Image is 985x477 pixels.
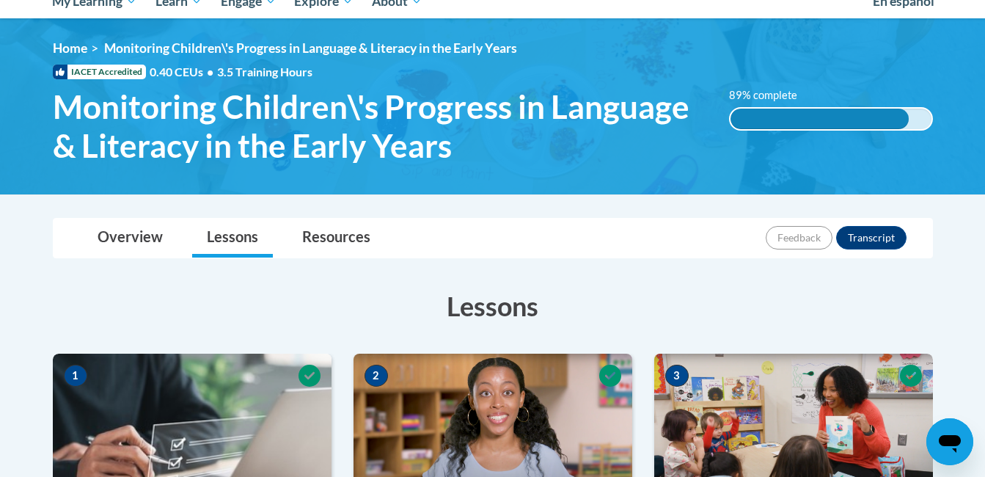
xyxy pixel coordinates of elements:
span: 2 [365,365,388,387]
span: 1 [64,365,87,387]
h3: Lessons [53,288,933,324]
div: 89% complete [730,109,909,129]
a: Resources [288,219,385,258]
button: Transcript [836,226,907,250]
label: 89% complete [729,87,813,103]
a: Home [53,40,87,56]
span: 3 [665,365,689,387]
a: Overview [83,219,177,258]
span: 3.5 Training Hours [217,65,312,79]
iframe: Button to launch messaging window [926,418,973,465]
span: IACET Accredited [53,65,146,79]
span: 0.40 CEUs [150,64,217,80]
span: Monitoring Children\'s Progress in Language & Literacy in the Early Years [104,40,517,56]
span: • [207,65,213,79]
span: Monitoring Children\'s Progress in Language & Literacy in the Early Years [53,87,708,165]
a: Lessons [192,219,273,258]
button: Feedback [766,226,832,250]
